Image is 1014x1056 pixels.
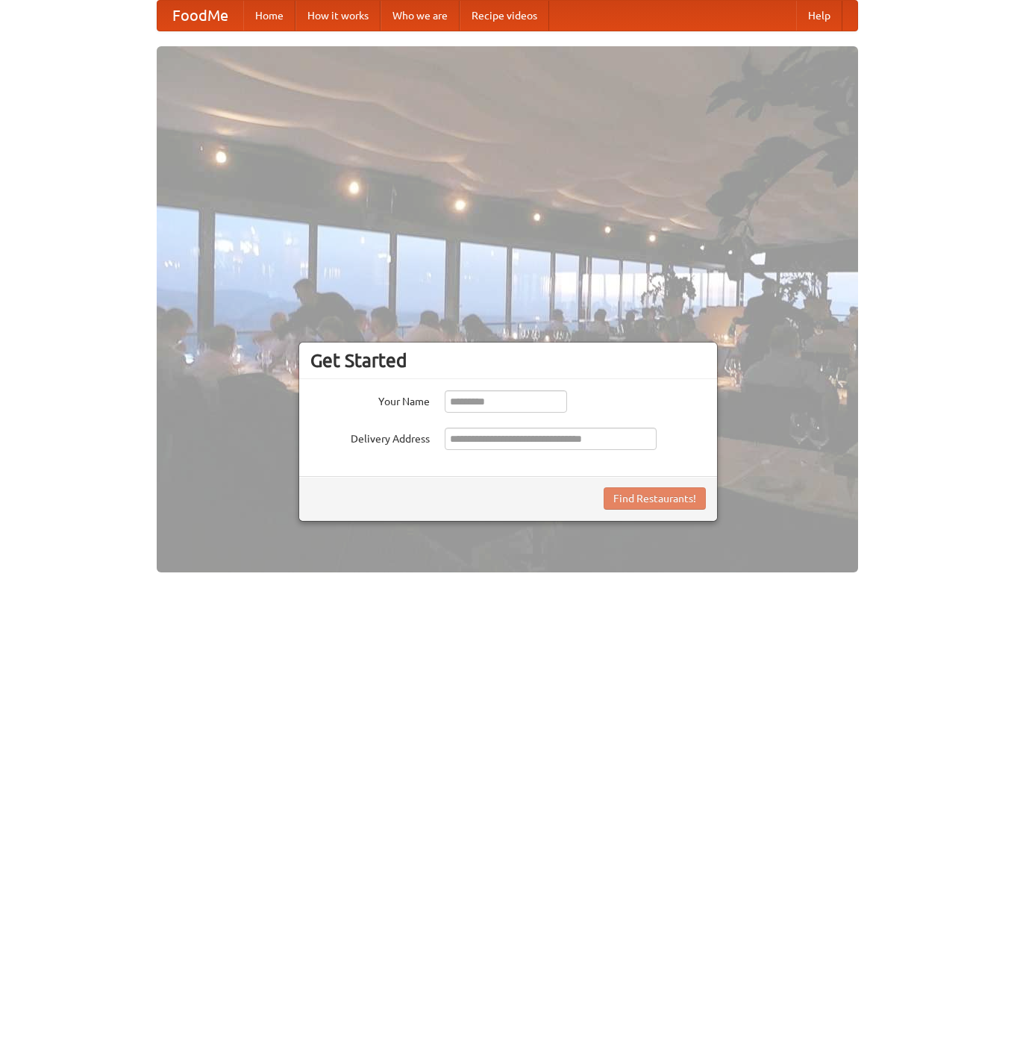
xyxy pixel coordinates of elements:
[310,390,430,409] label: Your Name
[381,1,460,31] a: Who we are
[243,1,295,31] a: Home
[295,1,381,31] a: How it works
[157,1,243,31] a: FoodMe
[796,1,842,31] a: Help
[604,487,706,510] button: Find Restaurants!
[310,428,430,446] label: Delivery Address
[310,349,706,372] h3: Get Started
[460,1,549,31] a: Recipe videos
